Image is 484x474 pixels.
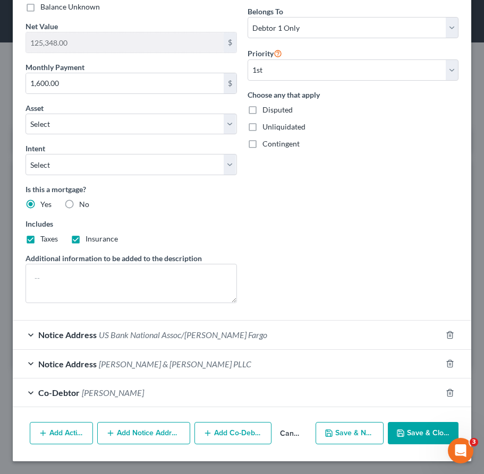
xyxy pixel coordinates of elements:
[38,387,80,398] span: Co-Debtor
[224,73,236,93] div: $
[99,330,267,340] span: US Bank National Assoc/[PERSON_NAME] Fargo
[26,253,202,264] label: Additional information to be added to the description
[26,184,237,195] label: Is this a mortgage?
[82,387,144,398] span: [PERSON_NAME]
[26,73,224,93] input: 0.00
[271,423,311,444] button: Cancel
[40,234,58,243] span: Taxes
[262,122,305,131] span: Unliquidated
[26,218,237,229] label: Includes
[40,2,100,12] label: Balance Unknown
[26,143,45,154] label: Intent
[448,438,473,463] iframe: Intercom live chat
[26,32,224,53] input: 0.00
[248,89,459,100] label: Choose any that apply
[40,200,52,209] span: Yes
[262,139,300,148] span: Contingent
[86,234,118,243] span: Insurance
[388,422,458,444] button: Save & Close
[194,422,271,444] button: Add Co-Debtor
[248,47,282,59] label: Priority
[316,422,384,444] button: Save & New
[38,359,97,369] span: Notice Address
[30,422,93,444] button: Add Action
[224,32,236,53] div: $
[470,438,478,446] span: 3
[99,359,251,369] span: [PERSON_NAME] & [PERSON_NAME] PLLC
[97,422,190,444] button: Add Notice Address
[26,21,58,32] label: Net Value
[262,105,293,114] span: Disputed
[79,200,89,209] span: No
[26,104,44,113] span: Asset
[38,330,97,340] span: Notice Address
[26,62,84,73] label: Monthly Payment
[248,7,283,16] span: Belongs To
